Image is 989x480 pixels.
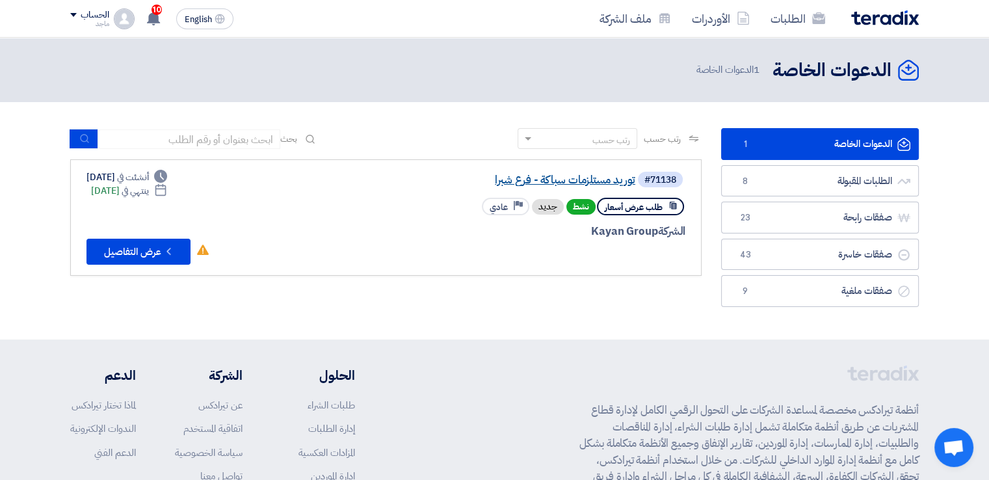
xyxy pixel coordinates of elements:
span: 10 [152,5,162,15]
span: 23 [737,211,753,224]
span: بحث [280,132,297,146]
a: صفقات ملغية9 [721,275,919,307]
span: 1 [754,62,759,77]
li: الحلول [282,366,355,385]
img: Teradix logo [851,10,919,25]
span: ينتهي في [122,184,148,198]
li: الشركة [175,366,243,385]
a: ملف الشركة [589,3,681,34]
div: #71138 [644,176,676,185]
div: رتب حسب [592,133,630,147]
a: اتفاقية المستخدم [183,421,243,436]
div: [DATE] [86,170,167,184]
a: طلبات الشراء [308,398,355,412]
button: عرض التفاصيل [86,239,191,265]
a: المزادات العكسية [298,446,355,460]
input: ابحث بعنوان أو رقم الطلب [98,129,280,149]
a: عن تيرادكس [198,398,243,412]
a: صفقات خاسرة43 [721,239,919,271]
span: عادي [490,201,508,213]
a: الطلبات [760,3,836,34]
span: English [185,15,212,24]
span: 43 [737,248,753,261]
h2: الدعوات الخاصة [772,58,891,83]
span: 9 [737,285,753,298]
li: الدعم [70,366,136,385]
span: 1 [737,138,753,151]
span: أنشئت في [117,170,148,184]
span: نشط [566,199,596,215]
div: Kayan Group [373,223,685,240]
a: الدعم الفني [94,446,136,460]
a: سياسة الخصوصية [175,446,243,460]
a: لماذا تختار تيرادكس [72,398,136,412]
a: الندوات الإلكترونية [70,421,136,436]
a: الدعوات الخاصة1 [721,128,919,160]
span: الدعوات الخاصة [696,62,762,77]
a: صفقات رابحة23 [721,202,919,233]
span: رتب حسب [644,132,681,146]
a: توريد مستلزمات سباكة - فرع شبرا [375,174,635,186]
a: الأوردرات [681,3,760,34]
span: طلب عرض أسعار [605,201,663,213]
a: الطلبات المقبولة8 [721,165,919,197]
span: الشركة [658,223,686,239]
div: الحساب [81,10,109,21]
button: English [176,8,233,29]
img: profile_test.png [114,8,135,29]
div: جديد [532,199,564,215]
a: إدارة الطلبات [308,421,355,436]
div: [DATE] [91,184,167,198]
a: Open chat [934,428,973,467]
div: ماجد [70,20,109,27]
span: 8 [737,175,753,188]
